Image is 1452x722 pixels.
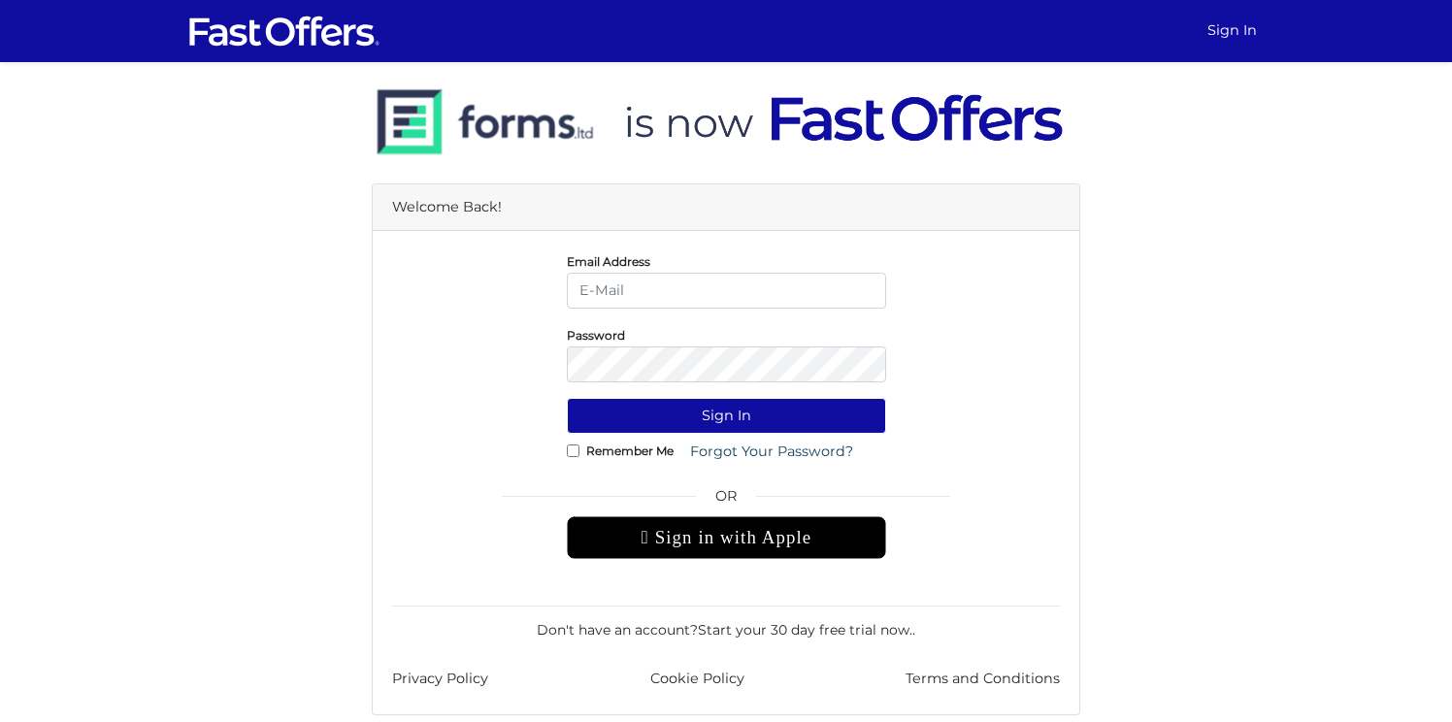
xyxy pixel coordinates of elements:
a: Sign In [1200,12,1265,49]
button: Sign In [567,398,886,434]
label: Remember Me [586,448,674,453]
label: Email Address [567,259,650,264]
a: Start your 30 day free trial now. [698,621,912,639]
a: Forgot Your Password? [677,434,866,470]
div: Sign in with Apple [567,516,886,559]
a: Terms and Conditions [906,668,1060,690]
a: Cookie Policy [650,668,744,690]
a: Privacy Policy [392,668,488,690]
span: OR [567,485,886,516]
input: E-Mail [567,273,886,309]
div: Welcome Back! [373,184,1079,231]
label: Password [567,333,625,338]
div: Don't have an account? . [392,606,1060,640]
